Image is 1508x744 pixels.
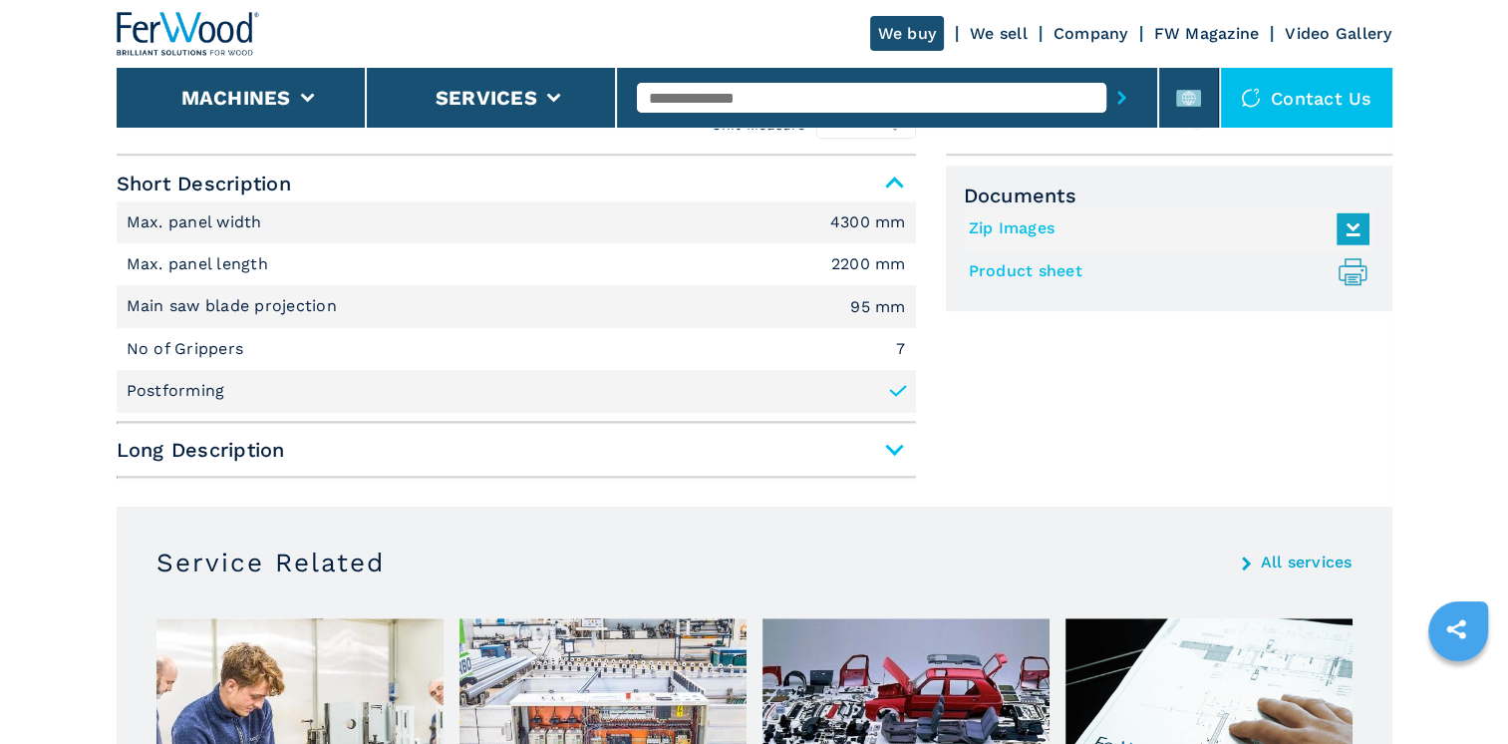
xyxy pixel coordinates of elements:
[1241,88,1261,108] img: Contact us
[970,24,1028,43] a: We sell
[1221,68,1392,128] div: Contact us
[156,547,385,578] h3: Service Related
[1423,654,1493,729] iframe: Chat
[181,86,291,110] button: Machines
[117,12,260,56] img: Ferwood
[896,341,905,357] em: 7
[830,214,906,230] em: 4300 mm
[127,380,225,402] p: Postforming
[1261,555,1353,570] a: All services
[850,299,905,315] em: 95 mm
[969,212,1359,245] a: Zip Images
[1054,24,1128,43] a: Company
[1106,75,1137,121] button: submit-button
[1431,604,1481,654] a: sharethis
[127,338,249,360] p: No of Grippers
[436,86,537,110] button: Services
[870,16,945,51] a: We buy
[127,211,267,233] p: Max. panel width
[117,166,916,201] span: Short Description
[1154,24,1260,43] a: FW Magazine
[127,295,343,317] p: Main saw blade projection
[969,255,1359,288] a: Product sheet
[1285,24,1391,43] a: Video Gallery
[831,256,906,272] em: 2200 mm
[964,184,1374,207] span: Documents
[127,253,274,275] p: Max. panel length
[117,432,916,468] span: Long Description
[117,201,916,413] div: Short Description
